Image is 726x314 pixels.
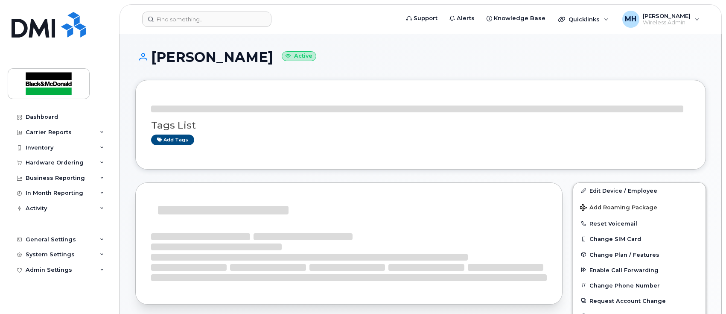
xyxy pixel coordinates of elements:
button: Change SIM Card [573,231,706,247]
span: Change Plan / Features [589,251,659,258]
small: Active [282,51,316,61]
button: Request Account Change [573,293,706,308]
button: Change Plan / Features [573,247,706,262]
button: Change Phone Number [573,278,706,293]
button: Reset Voicemail [573,216,706,231]
h3: Tags List [151,120,690,131]
button: Enable Call Forwarding [573,262,706,278]
a: Edit Device / Employee [573,183,706,198]
span: Add Roaming Package [580,204,657,212]
a: Add tags [151,135,194,145]
button: Add Roaming Package [573,198,706,216]
span: Enable Call Forwarding [589,267,659,273]
h1: [PERSON_NAME] [135,50,706,65]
